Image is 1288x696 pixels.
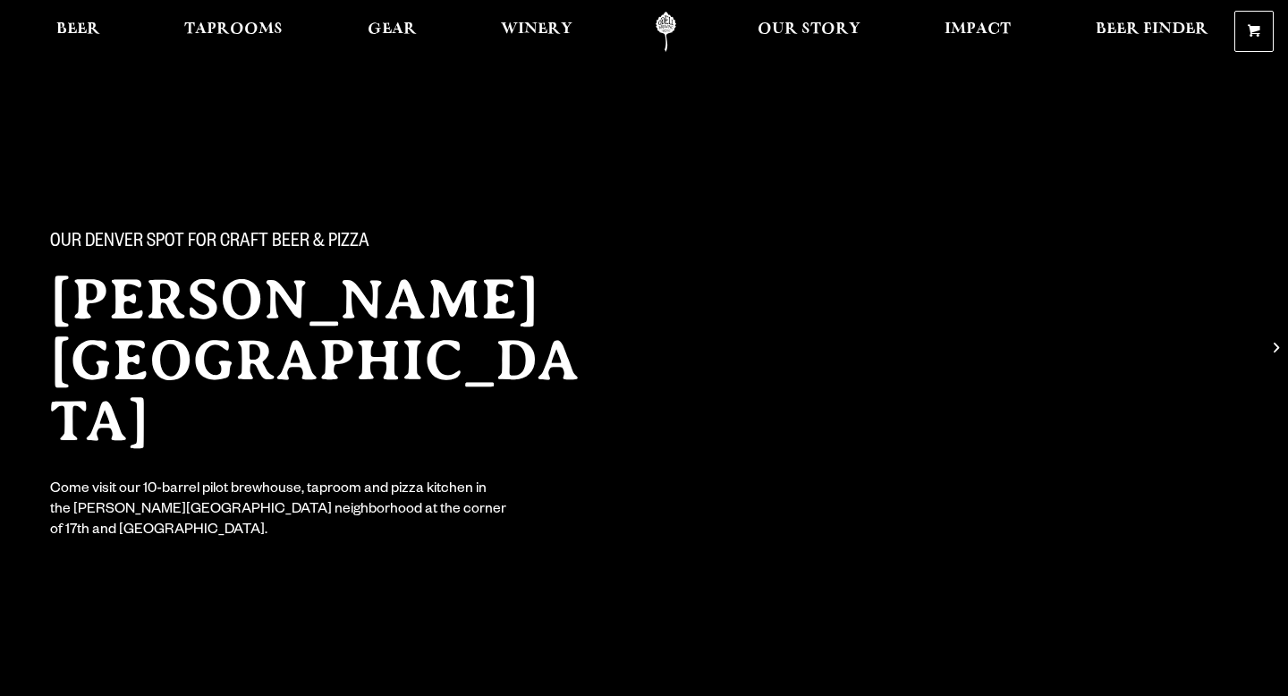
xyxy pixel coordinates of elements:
a: Taprooms [173,12,294,52]
h2: [PERSON_NAME][GEOGRAPHIC_DATA] [50,269,608,452]
a: Our Story [746,12,872,52]
a: Odell Home [632,12,699,52]
span: Impact [945,22,1011,37]
a: Beer Finder [1084,12,1220,52]
a: Gear [356,12,428,52]
span: Our Story [758,22,860,37]
span: Gear [368,22,417,37]
a: Beer [45,12,112,52]
a: Winery [489,12,584,52]
span: Our Denver spot for craft beer & pizza [50,232,369,255]
div: Come visit our 10-barrel pilot brewhouse, taproom and pizza kitchen in the [PERSON_NAME][GEOGRAPH... [50,480,508,542]
span: Beer [56,22,100,37]
a: Impact [933,12,1022,52]
span: Beer Finder [1096,22,1208,37]
span: Winery [501,22,572,37]
span: Taprooms [184,22,283,37]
